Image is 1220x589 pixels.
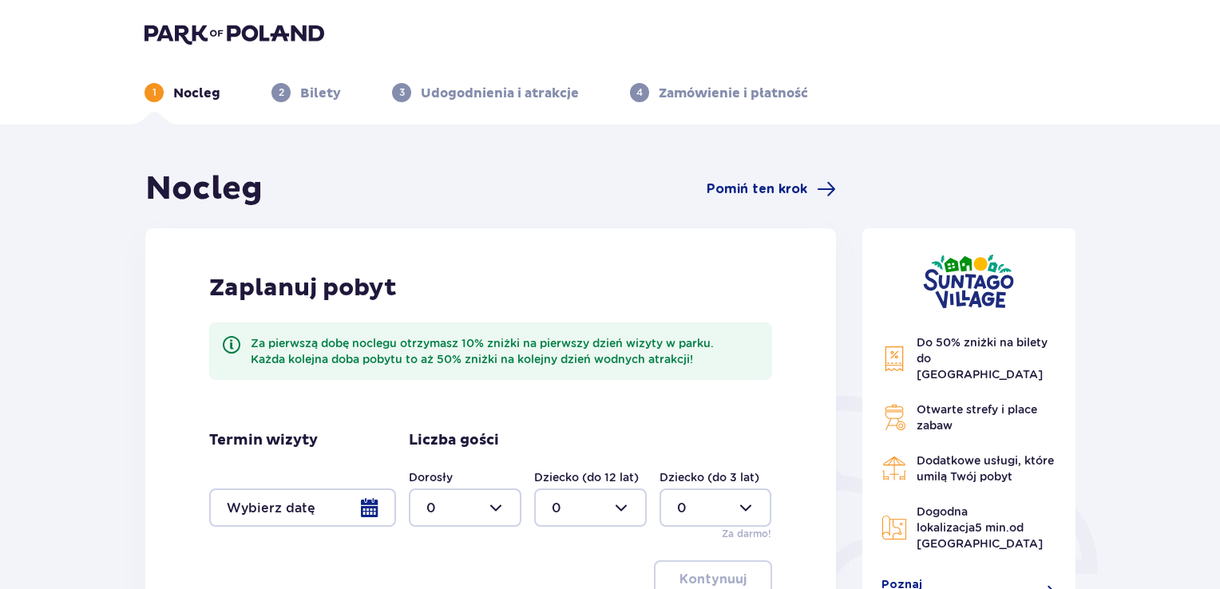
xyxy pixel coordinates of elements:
p: Termin wizyty [209,431,318,450]
p: Liczba gości [409,431,499,450]
span: Dodatkowe usługi, które umilą Twój pobyt [917,454,1054,483]
img: Park of Poland logo [145,22,324,45]
img: Discount Icon [881,346,907,372]
img: Suntago Village [923,254,1014,309]
p: 3 [399,85,405,100]
span: Dogodna lokalizacja od [GEOGRAPHIC_DATA] [917,505,1043,550]
p: Bilety [300,85,341,102]
span: Otwarte strefy i place zabaw [917,403,1037,432]
p: Nocleg [173,85,220,102]
label: Dziecko (do 3 lat) [660,469,759,485]
p: Zaplanuj pobyt [209,273,397,303]
img: Map Icon [881,515,907,540]
span: Do 50% zniżki na bilety do [GEOGRAPHIC_DATA] [917,336,1048,381]
label: Dorosły [409,469,453,485]
p: Za darmo! [722,527,771,541]
p: Kontynuuj [679,571,747,588]
h1: Nocleg [145,169,263,209]
img: Restaurant Icon [881,456,907,481]
a: Pomiń ten krok [707,180,836,199]
div: Za pierwszą dobę noclegu otrzymasz 10% zniżki na pierwszy dzień wizyty w parku. Każda kolejna dob... [251,335,759,367]
p: Zamówienie i płatność [659,85,808,102]
span: Pomiń ten krok [707,180,807,198]
img: Grill Icon [881,405,907,430]
p: Udogodnienia i atrakcje [421,85,579,102]
label: Dziecko (do 12 lat) [534,469,639,485]
p: 1 [152,85,156,100]
p: 4 [636,85,643,100]
span: 5 min. [975,521,1009,534]
p: 2 [279,85,284,100]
